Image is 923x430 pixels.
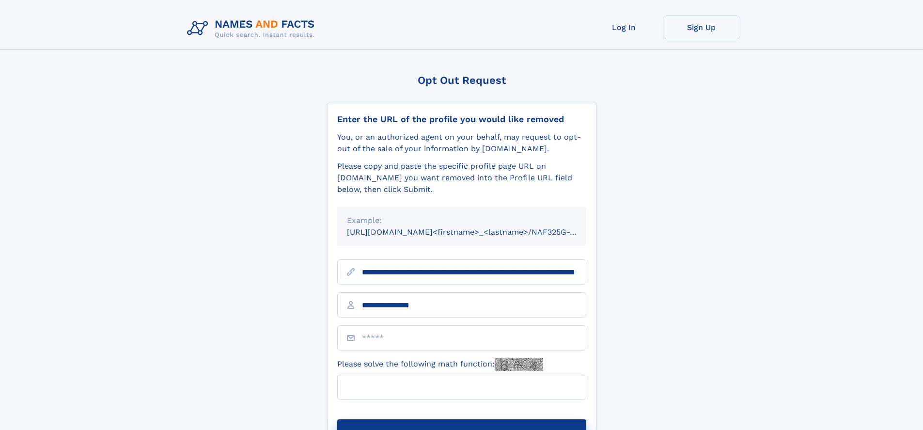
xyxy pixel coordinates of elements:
[337,131,586,155] div: You, or an authorized agent on your behalf, may request to opt-out of the sale of your informatio...
[347,227,605,237] small: [URL][DOMAIN_NAME]<firstname>_<lastname>/NAF325G-xxxxxxxx
[183,16,323,42] img: Logo Names and Facts
[337,358,543,371] label: Please solve the following math function:
[337,160,586,195] div: Please copy and paste the specific profile page URL on [DOMAIN_NAME] you want removed into the Pr...
[337,114,586,125] div: Enter the URL of the profile you would like removed
[585,16,663,39] a: Log In
[663,16,740,39] a: Sign Up
[347,215,577,226] div: Example:
[327,74,596,86] div: Opt Out Request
